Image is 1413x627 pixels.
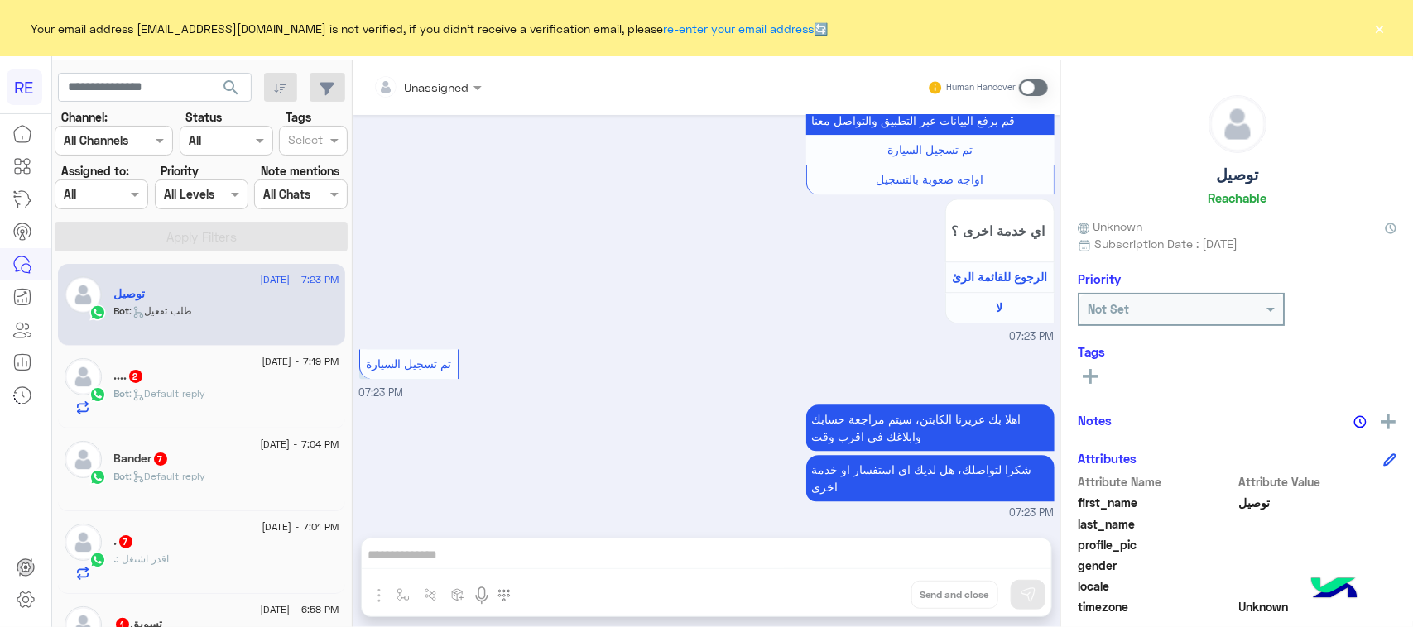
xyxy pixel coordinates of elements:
span: [DATE] - 7:01 PM [262,519,339,534]
label: Channel: [61,108,108,126]
span: [DATE] - 6:58 PM [260,602,339,617]
h6: Notes [1078,413,1112,428]
h5: .... [114,369,144,383]
span: null [1239,557,1397,574]
img: defaultAdmin.png [65,276,102,313]
span: Bot [114,387,130,400]
span: search [221,78,241,98]
span: : طلب تفعيل [130,304,193,317]
div: Select [286,131,323,152]
span: لا [997,300,1003,314]
label: Tags [286,108,311,126]
h5: توصيل [1216,165,1258,184]
h5: Bander [114,452,169,466]
h6: Reachable [1208,190,1266,205]
button: Apply Filters [55,222,348,251]
label: Note mentions [261,162,339,179]
h5: توصيل [114,287,146,301]
span: 07:23 PM [359,386,404,399]
span: 2 [129,370,142,383]
button: × [1372,20,1388,36]
span: last_name [1078,515,1236,533]
span: Bot [114,470,130,482]
img: hulul-logo.png [1305,561,1363,619]
img: WhatsApp [89,552,106,568]
span: 7 [119,535,132,548]
img: notes [1353,415,1367,428]
span: Attribute Name [1078,473,1236,491]
div: RE [7,69,42,105]
span: اقدر اشتغل [117,553,170,565]
span: Attribute Value [1239,473,1397,491]
span: gender [1078,557,1236,574]
img: defaultAdmin.png [65,441,102,478]
span: تم تسجيل السيارة [887,142,973,156]
img: defaultAdmin.png [65,524,102,561]
span: null [1239,577,1397,595]
a: re-enter your email address [664,22,815,36]
span: اي خدمة اخرى ؟ [952,223,1048,238]
h5: . [114,534,134,548]
label: Priority [161,162,199,179]
button: search [211,73,252,108]
span: تم تسجيل السيارة [366,357,451,371]
img: add [1381,414,1396,429]
span: Unknown [1078,218,1142,235]
span: timezone [1078,598,1236,615]
h6: Priority [1078,271,1121,286]
span: : Default reply [130,470,206,482]
span: [DATE] - 7:19 PM [262,354,339,369]
h6: Tags [1078,344,1396,359]
img: WhatsApp [89,469,106,486]
p: 21/8/2025, 7:23 PM [806,404,1055,451]
span: . [114,553,117,565]
span: توصيل [1239,494,1397,511]
span: Bot [114,304,130,317]
span: 07:23 PM [1010,329,1055,345]
span: اواجه صعوبة بالتسجيل [877,172,984,186]
small: Human Handover [946,81,1016,94]
img: defaultAdmin.png [1209,96,1266,152]
span: : Default reply [130,387,206,400]
span: 07:23 PM [1010,505,1055,521]
span: [DATE] - 7:23 PM [260,272,339,287]
label: Assigned to: [61,162,129,179]
h6: Attributes [1078,451,1137,466]
button: Send and close [911,581,998,609]
span: Your email address [EMAIL_ADDRESS][DOMAIN_NAME] is not verified, if you didn't receive a verifica... [31,20,829,37]
span: Subscription Date : [DATE] [1094,235,1238,252]
span: Unknown [1239,598,1397,615]
span: 7 [154,452,167,466]
img: WhatsApp [89,386,106,403]
span: [DATE] - 7:04 PM [260,437,339,452]
img: defaultAdmin.png [65,358,102,395]
p: 21/8/2025, 7:23 PM [806,455,1055,501]
label: Status [185,108,222,126]
img: WhatsApp [89,304,106,321]
span: locale [1078,577,1236,595]
span: profile_pic [1078,536,1236,553]
span: الرجوع للقائمة الرئ [952,270,1047,284]
span: first_name [1078,494,1236,511]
